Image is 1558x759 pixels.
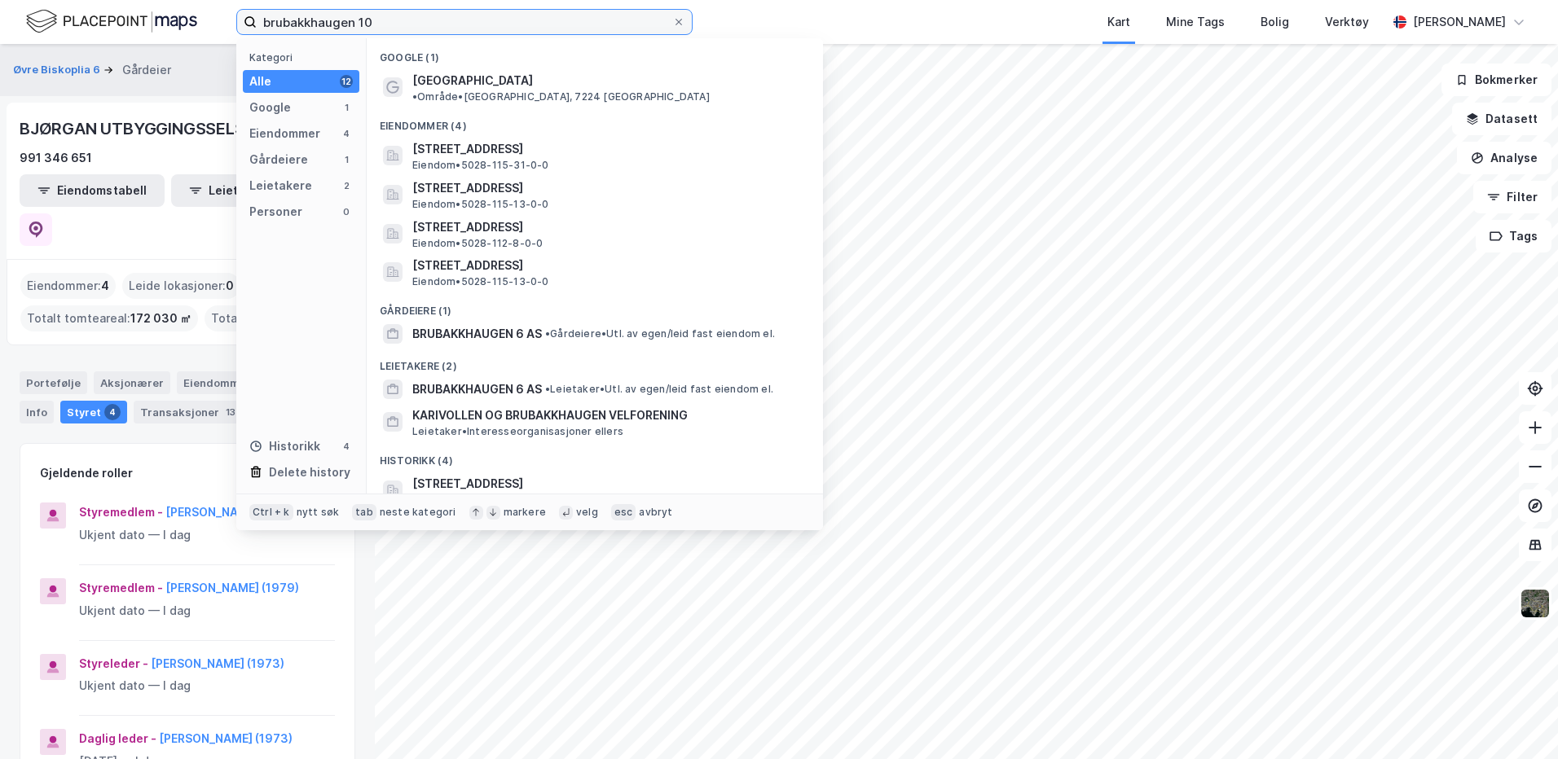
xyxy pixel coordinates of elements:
div: 4 [340,127,353,140]
div: 4 [340,440,353,453]
div: neste kategori [380,506,456,519]
div: Styret [60,401,127,423]
div: Transaksjoner [134,401,245,423]
div: Aksjonærer [94,371,170,394]
span: Leietaker • Utl. av egen/leid fast eiendom el. [545,383,773,396]
div: 1 [340,153,353,166]
div: Eiendommer [177,371,277,394]
span: [STREET_ADDRESS] [412,474,803,494]
iframe: Chat Widget [1477,681,1558,759]
div: Eiendommer : [20,273,116,299]
div: Totalt tomteareal : [20,305,198,331]
div: Kontrollprogram for chat [1477,681,1558,759]
div: esc [611,504,636,520]
div: Gårdeier [122,60,171,80]
div: nytt søk [297,506,340,519]
button: Filter [1473,181,1551,213]
span: [STREET_ADDRESS] [412,217,803,237]
div: Gårdeiere (1) [367,292,823,321]
div: Personer [249,202,302,222]
div: 4 [104,404,121,420]
div: Ukjent dato — I dag [79,676,335,695]
span: 0 [226,276,234,296]
div: Leide lokasjoner : [122,273,240,299]
div: 13 [222,404,239,420]
span: Gårdeiere • Utl. av egen/leid fast eiendom el. [545,327,775,340]
div: Bolig [1261,12,1289,32]
div: Google [249,98,291,117]
button: Bokmerker [1441,64,1551,96]
div: velg [576,506,598,519]
button: Eiendomstabell [20,174,165,207]
div: Eiendommer [249,124,320,143]
div: Leietakere [249,176,312,195]
span: • [412,90,417,103]
div: Delete history [269,463,350,482]
button: Øvre Biskoplia 6 [13,62,103,78]
span: [STREET_ADDRESS] [412,256,803,275]
span: BRUBAKKHAUGEN 6 AS [412,379,542,399]
span: Leietaker • Interesseorganisasjoner ellers [412,425,623,438]
div: tab [352,504,376,520]
div: Info [20,401,54,423]
span: BRUBAKKHAUGEN 6 AS [412,324,542,344]
div: Alle [249,72,271,91]
div: Historikk [249,437,320,456]
div: 2 [340,179,353,192]
div: Gjeldende roller [40,463,133,483]
div: Kart [1107,12,1130,32]
span: [STREET_ADDRESS] [412,178,803,198]
div: Totalt byggareal : [205,305,337,331]
div: Google (1) [367,38,823,68]
div: Gårdeiere [249,150,308,169]
span: • [545,383,550,395]
span: Område • [GEOGRAPHIC_DATA], 7224 [GEOGRAPHIC_DATA] [412,90,710,103]
span: • [545,327,550,340]
button: Tags [1476,220,1551,252]
span: Eiendom • 5028-115-13-0-0 [412,198,549,211]
div: Leietakere (2) [367,347,823,376]
div: Historikk (4) [367,441,823,471]
div: Eiendommer (4) [367,107,823,136]
div: avbryt [639,506,672,519]
input: Søk på adresse, matrikkel, gårdeiere, leietakere eller personer [257,10,672,34]
div: Verktøy [1325,12,1369,32]
img: logo.f888ab2527a4732fd821a326f86c7f29.svg [26,7,197,36]
span: 4 [101,276,109,296]
button: Leietakertabell [171,174,316,207]
span: Eiendom • 5028-115-31-0-0 [412,159,549,172]
button: Datasett [1452,103,1551,135]
div: Ukjent dato — I dag [79,525,335,545]
span: Eiendom • 5028-112-8-0-0 [412,237,543,250]
span: KARIVOLLEN OG BRUBAKKHAUGEN VELFORENING [412,406,803,425]
div: Portefølje [20,371,87,394]
div: Ctrl + k [249,504,293,520]
span: Eiendom • 5028-115-13-0-0 [412,275,549,288]
img: 9k= [1520,588,1551,619]
button: Analyse [1457,142,1551,174]
div: 1 [340,101,353,114]
div: [PERSON_NAME] [1413,12,1506,32]
span: 172 030 ㎡ [130,309,191,328]
div: Mine Tags [1166,12,1225,32]
div: Ukjent dato — I dag [79,601,335,621]
span: [STREET_ADDRESS] [412,139,803,159]
div: markere [504,506,546,519]
span: [GEOGRAPHIC_DATA] [412,71,533,90]
div: 0 [340,205,353,218]
div: BJØRGAN UTBYGGINGSSELSKAP AS [20,116,305,142]
div: Kategori [249,51,359,64]
div: 12 [340,75,353,88]
div: 991 346 651 [20,148,92,168]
